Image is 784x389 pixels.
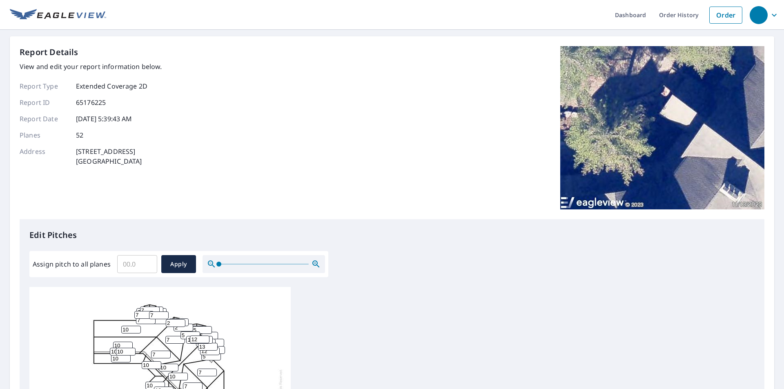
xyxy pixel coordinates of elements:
p: 65176225 [76,98,106,107]
p: Address [20,147,69,166]
p: View and edit your report information below. [20,62,162,71]
p: Report ID [20,98,69,107]
button: Apply [161,255,196,273]
label: Assign pitch to all planes [33,259,111,269]
p: Report Type [20,81,69,91]
p: Report Date [20,114,69,124]
img: EV Logo [10,9,106,21]
span: Apply [168,259,189,269]
p: 52 [76,130,83,140]
p: Planes [20,130,69,140]
p: [DATE] 5:39:43 AM [76,114,132,124]
p: Extended Coverage 2D [76,81,147,91]
a: Order [709,7,742,24]
p: [STREET_ADDRESS] [GEOGRAPHIC_DATA] [76,147,142,166]
p: Edit Pitches [29,229,755,241]
input: 00.0 [117,253,157,276]
img: Top image [560,46,764,209]
p: Report Details [20,46,78,58]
